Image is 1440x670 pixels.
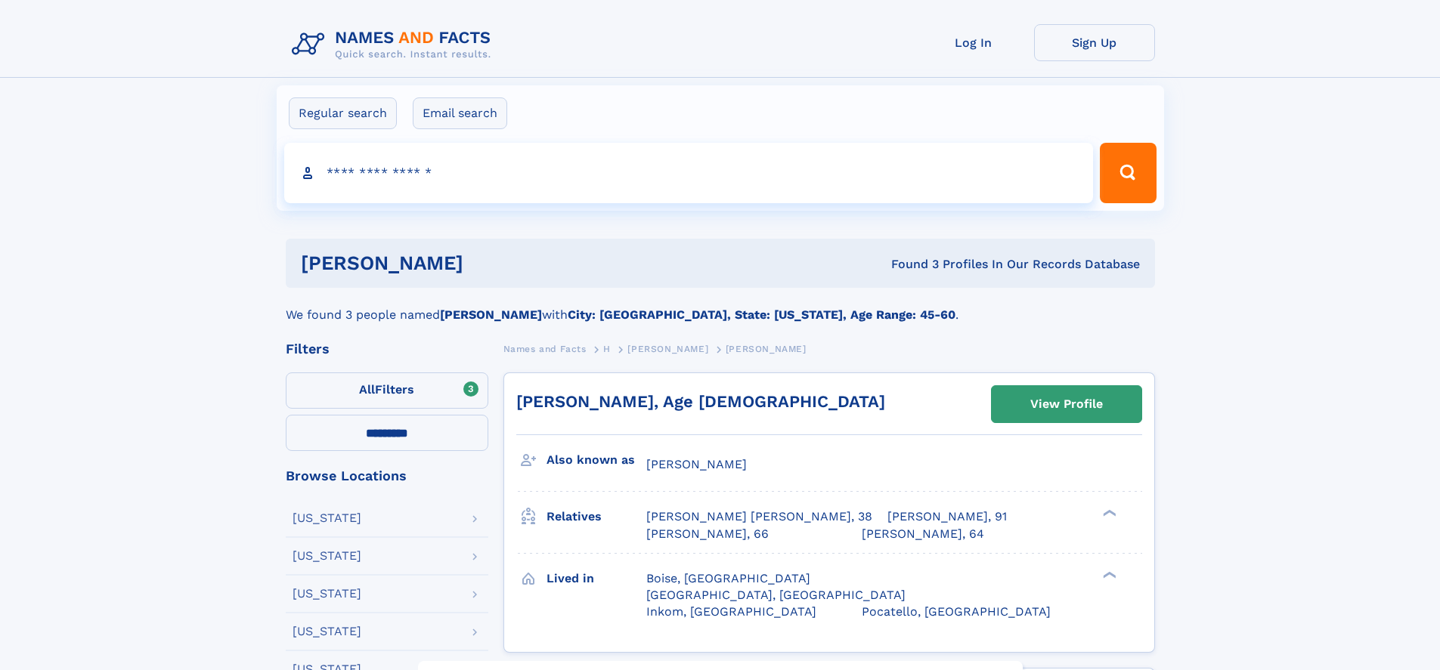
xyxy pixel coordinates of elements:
img: Logo Names and Facts [286,24,503,65]
span: Inkom, [GEOGRAPHIC_DATA] [646,604,816,619]
span: [GEOGRAPHIC_DATA], [GEOGRAPHIC_DATA] [646,588,906,602]
div: ❯ [1099,508,1117,518]
a: Log In [913,24,1034,61]
b: [PERSON_NAME] [440,307,542,322]
h3: Relatives [547,504,646,530]
a: H [603,339,611,358]
span: Pocatello, [GEOGRAPHIC_DATA] [862,604,1051,619]
span: [PERSON_NAME] [627,344,708,354]
h3: Also known as [547,447,646,473]
div: [US_STATE] [293,512,361,524]
span: H [603,344,611,354]
a: Sign Up [1034,24,1155,61]
div: [US_STATE] [293,588,361,600]
div: We found 3 people named with . [286,288,1155,324]
span: [PERSON_NAME] [646,457,747,471]
a: [PERSON_NAME], 64 [862,526,984,542]
label: Regular search [289,97,397,129]
a: [PERSON_NAME] [PERSON_NAME], 38 [646,508,872,525]
span: All [359,382,375,397]
a: [PERSON_NAME] [627,339,708,358]
div: Filters [286,342,488,356]
div: Browse Locations [286,469,488,483]
div: View Profile [1030,387,1103,421]
a: [PERSON_NAME], 66 [646,526,769,542]
a: [PERSON_NAME], Age [DEMOGRAPHIC_DATA] [516,392,885,411]
div: [US_STATE] [293,625,361,638]
a: Names and Facts [503,339,587,358]
a: [PERSON_NAME], 91 [887,508,1007,525]
div: ❯ [1099,570,1117,579]
div: [US_STATE] [293,550,361,562]
h1: [PERSON_NAME] [301,254,677,273]
h3: Lived in [547,566,646,591]
span: Boise, [GEOGRAPHIC_DATA] [646,571,810,585]
label: Filters [286,372,488,409]
button: Search Button [1100,143,1156,203]
label: Email search [413,97,507,129]
b: City: [GEOGRAPHIC_DATA], State: [US_STATE], Age Range: 45-60 [568,307,955,322]
span: [PERSON_NAME] [726,344,807,354]
div: Found 3 Profiles In Our Records Database [677,256,1140,273]
input: search input [284,143,1094,203]
a: View Profile [992,386,1141,422]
